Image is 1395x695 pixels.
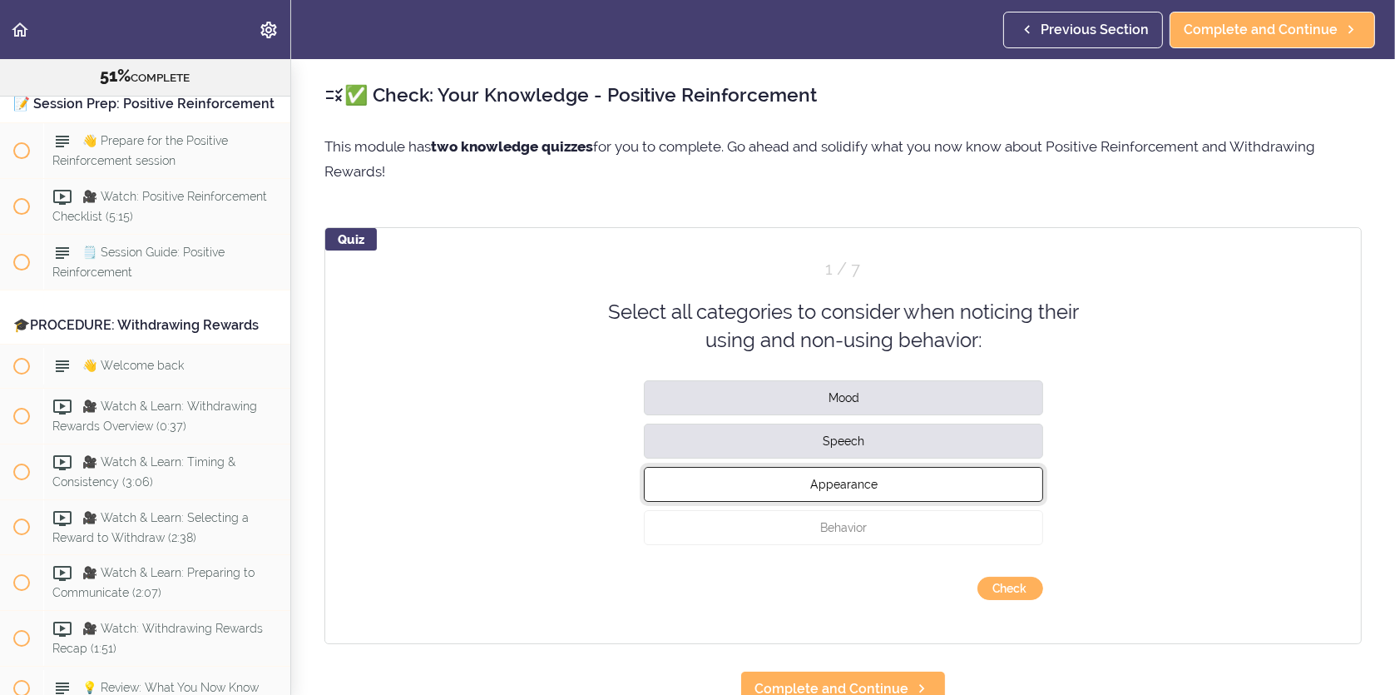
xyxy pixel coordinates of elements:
[1041,20,1149,40] span: Previous Section
[52,190,267,222] span: 🎥 Watch: Positive Reinforcement Checklist (5:15)
[644,466,1043,501] button: Appearance
[52,400,257,432] span: 🎥 Watch & Learn: Withdrawing Rewards Overview (0:37)
[644,509,1043,544] button: Behavior
[644,380,1043,415] button: Mood
[52,246,225,278] span: 🗒️ Session Guide: Positive Reinforcement
[52,455,235,488] span: 🎥 Watch & Learn: Timing & Consistency (3:06)
[82,682,259,695] span: 💡 Review: What You Now Know
[1170,12,1375,48] a: Complete and Continue
[431,138,593,155] strong: two knowledge quizzes
[977,577,1043,600] button: submit answer
[52,134,228,166] span: 👋 Prepare for the Positive Reinforcement session
[324,134,1362,184] p: This module has for you to complete. Go ahead and solidify what you now know about Positive Reinf...
[324,81,1362,109] h2: ✅ Check: Your Knowledge - Positive Reinforcement
[820,520,867,534] span: Behavior
[644,423,1043,458] button: Speech
[101,66,131,86] span: 51%
[325,228,377,251] div: Quiz
[1184,20,1338,40] span: Complete and Continue
[644,257,1043,281] div: Question 1 out of 7
[809,477,877,490] span: Appearance
[823,434,864,447] span: Speech
[602,298,1085,355] div: Select all categories to consider when noticing their using and non-using behavior:
[10,20,30,40] svg: Back to course curriculum
[1003,12,1163,48] a: Previous Section
[52,567,255,599] span: 🎥 Watch & Learn: Preparing to Communicate (2:07)
[52,511,249,544] span: 🎥 Watch & Learn: Selecting a Reward to Withdraw (2:38)
[52,623,263,655] span: 🎥 Watch: Withdrawing Rewards Recap (1:51)
[259,20,279,40] svg: Settings Menu
[21,66,270,87] div: COMPLETE
[82,359,184,372] span: 👋 Welcome back
[828,390,858,404] span: Mood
